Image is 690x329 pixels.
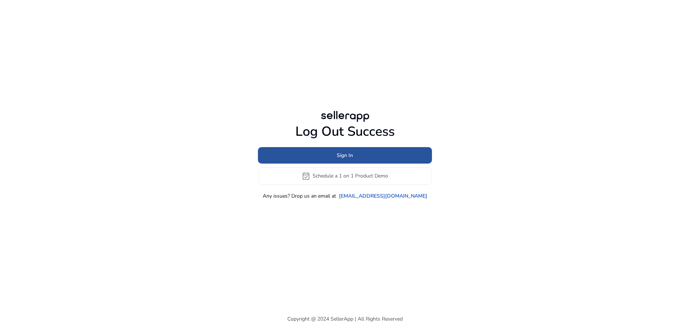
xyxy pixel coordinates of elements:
[302,172,311,180] span: event_available
[339,192,427,200] a: [EMAIL_ADDRESS][DOMAIN_NAME]
[337,152,353,159] span: Sign In
[263,192,336,200] p: Any issues? Drop us an email at
[258,124,432,139] h1: Log Out Success
[258,147,432,164] button: Sign In
[258,167,432,185] button: event_availableSchedule a 1 on 1 Product Demo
